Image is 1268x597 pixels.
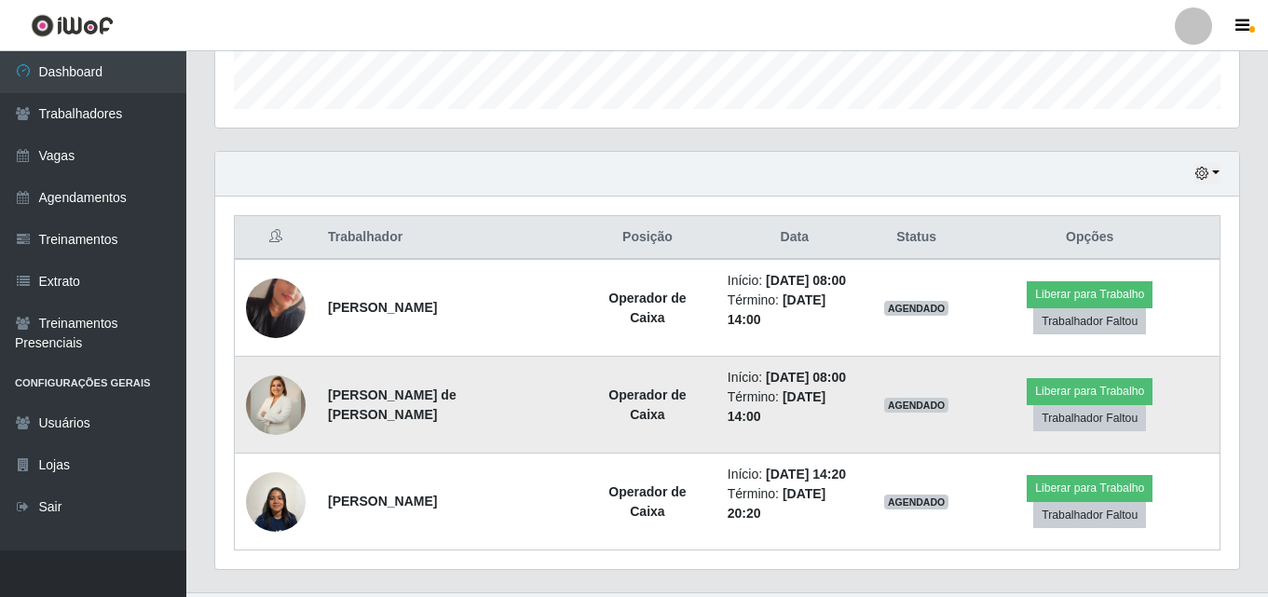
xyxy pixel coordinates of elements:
[960,216,1220,260] th: Opções
[728,291,862,330] li: Término:
[884,495,949,509] span: AGENDADO
[328,387,457,422] strong: [PERSON_NAME] de [PERSON_NAME]
[328,494,437,509] strong: [PERSON_NAME]
[31,14,114,37] img: CoreUI Logo
[766,370,846,385] time: [DATE] 08:00
[1027,378,1152,404] button: Liberar para Trabalho
[246,255,306,361] img: 1724780126479.jpeg
[873,216,961,260] th: Status
[246,353,306,457] img: 1759019175728.jpeg
[1027,281,1152,307] button: Liberar para Trabalho
[328,300,437,315] strong: [PERSON_NAME]
[728,271,862,291] li: Início:
[608,291,686,325] strong: Operador de Caixa
[1033,502,1146,528] button: Trabalhador Faltou
[728,387,862,427] li: Término:
[608,484,686,519] strong: Operador de Caixa
[728,465,862,484] li: Início:
[317,216,579,260] th: Trabalhador
[246,462,306,541] img: 1752717183339.jpeg
[716,216,873,260] th: Data
[1033,308,1146,334] button: Trabalhador Faltou
[884,398,949,413] span: AGENDADO
[579,216,716,260] th: Posição
[766,273,846,288] time: [DATE] 08:00
[608,387,686,422] strong: Operador de Caixa
[1027,475,1152,501] button: Liberar para Trabalho
[728,484,862,523] li: Término:
[1033,405,1146,431] button: Trabalhador Faltou
[728,368,862,387] li: Início:
[766,467,846,482] time: [DATE] 14:20
[884,301,949,316] span: AGENDADO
